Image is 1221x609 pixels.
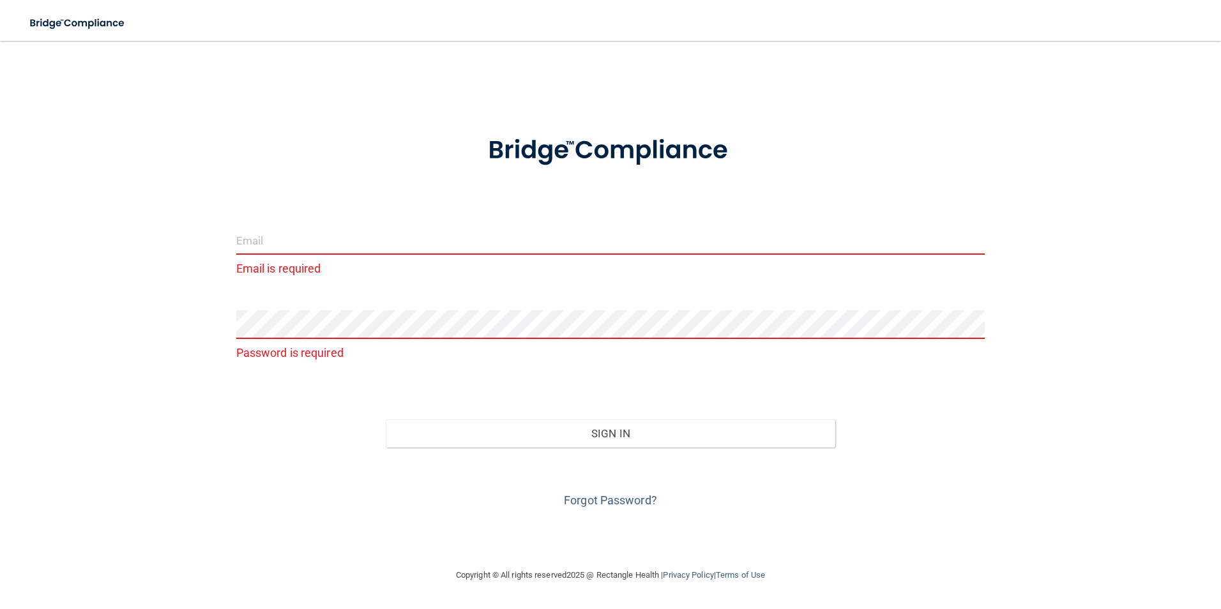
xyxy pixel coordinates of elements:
[19,10,137,36] img: bridge_compliance_login_screen.278c3ca4.svg
[236,258,985,279] p: Email is required
[386,419,835,447] button: Sign In
[564,493,657,507] a: Forgot Password?
[377,555,844,596] div: Copyright © All rights reserved 2025 @ Rectangle Health | |
[663,570,713,580] a: Privacy Policy
[236,342,985,363] p: Password is required
[716,570,765,580] a: Terms of Use
[236,226,985,255] input: Email
[462,117,759,184] img: bridge_compliance_login_screen.278c3ca4.svg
